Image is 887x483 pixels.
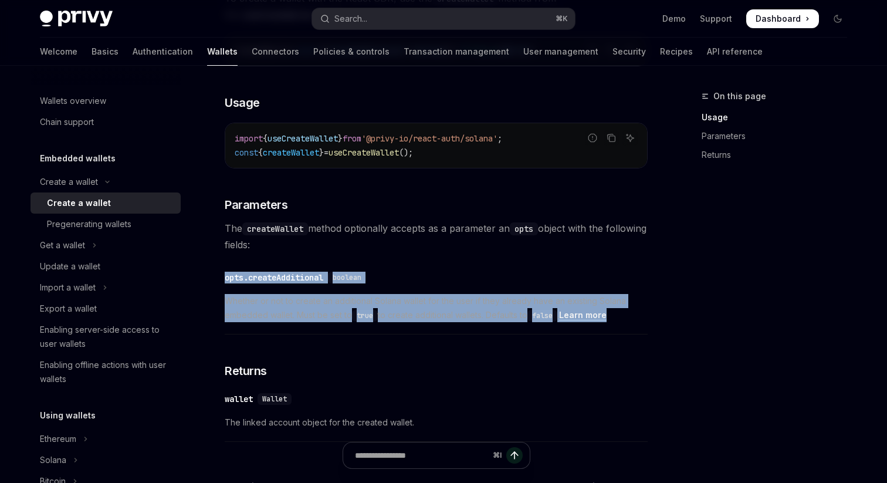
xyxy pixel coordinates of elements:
span: On this page [713,89,766,103]
span: { [263,133,268,144]
button: Toggle dark mode [828,9,847,28]
span: useCreateWallet [268,133,338,144]
span: boolean [333,273,361,282]
div: Solana [40,453,66,467]
span: createWallet [263,147,319,158]
a: Update a wallet [31,256,181,277]
span: } [338,133,343,144]
span: import [235,133,263,144]
div: Get a wallet [40,238,85,252]
code: createWallet [242,222,308,235]
a: Recipes [660,38,693,66]
button: Ask AI [622,130,638,146]
span: { [258,147,263,158]
div: Search... [334,12,367,26]
a: Learn more [559,310,607,320]
div: Create a wallet [40,175,98,189]
a: Authentication [133,38,193,66]
a: Connectors [252,38,299,66]
div: Ethereum [40,432,76,446]
div: Pregenerating wallets [47,217,131,231]
div: Chain support [40,115,94,129]
button: Toggle Import a wallet section [31,277,181,298]
span: from [343,133,361,144]
a: API reference [707,38,763,66]
a: Usage [702,108,856,127]
span: = [324,147,329,158]
button: Toggle Create a wallet section [31,171,181,192]
div: Update a wallet [40,259,100,273]
span: ; [497,133,502,144]
code: opts [510,222,538,235]
input: Ask a question... [355,443,488,468]
a: Pregenerating wallets [31,214,181,235]
code: false [527,310,557,322]
span: Whether or not to create an additional Solana wallet for the user if they already have an existin... [225,294,648,322]
a: Security [612,38,646,66]
div: Import a wallet [40,281,96,295]
div: Create a wallet [47,196,111,210]
span: const [235,147,258,158]
div: wallet [225,393,253,405]
a: Support [700,13,732,25]
a: User management [523,38,598,66]
a: Welcome [40,38,77,66]
a: Returns [702,146,856,164]
span: useCreateWallet [329,147,399,158]
a: Transaction management [404,38,509,66]
h5: Using wallets [40,408,96,423]
a: Enabling offline actions with user wallets [31,354,181,390]
a: Dashboard [746,9,819,28]
span: Usage [225,94,260,111]
a: Basics [92,38,119,66]
span: (); [399,147,413,158]
button: Open search [312,8,575,29]
a: Create a wallet [31,192,181,214]
a: Enabling server-side access to user wallets [31,319,181,354]
a: Demo [662,13,686,25]
span: The method optionally accepts as a parameter an object with the following fields: [225,220,648,253]
h5: Embedded wallets [40,151,116,165]
button: Report incorrect code [585,130,600,146]
a: Wallets [207,38,238,66]
div: Enabling offline actions with user wallets [40,358,174,386]
a: Parameters [702,127,856,146]
button: Toggle Ethereum section [31,428,181,450]
span: The linked account object for the created wallet. [225,416,648,430]
div: opts.createAdditional [225,272,323,283]
span: ⌘ K [556,14,568,23]
span: Returns [225,363,267,379]
button: Send message [506,447,523,464]
div: Enabling server-side access to user wallets [40,323,174,351]
code: true [352,310,378,322]
a: Chain support [31,112,181,133]
button: Toggle Solana section [31,450,181,471]
span: Wallet [262,394,287,404]
span: Dashboard [756,13,801,25]
a: Export a wallet [31,298,181,319]
div: Export a wallet [40,302,97,316]
button: Toggle Get a wallet section [31,235,181,256]
img: dark logo [40,11,113,27]
button: Copy the contents from the code block [604,130,619,146]
a: Policies & controls [313,38,390,66]
a: Wallets overview [31,90,181,112]
span: } [319,147,324,158]
span: '@privy-io/react-auth/solana' [361,133,497,144]
span: Parameters [225,197,287,213]
div: Wallets overview [40,94,106,108]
